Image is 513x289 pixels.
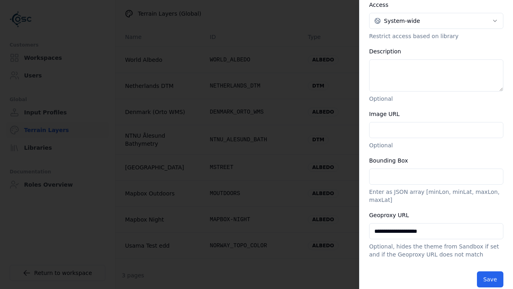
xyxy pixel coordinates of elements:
p: Restrict access based on library [369,32,503,40]
p: Optional [369,95,503,103]
label: Access [369,2,388,8]
p: Optional, hides the theme from Sandbox if set and if the Geoproxy URL does not match [369,242,503,258]
label: Image URL [369,111,400,117]
label: Geoproxy URL [369,212,409,218]
p: Optional [369,141,503,149]
button: Save [477,271,503,287]
label: Description [369,48,401,55]
p: Enter as JSON array [minLon, minLat, maxLon, maxLat] [369,188,503,204]
label: Bounding Box [369,157,408,164]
